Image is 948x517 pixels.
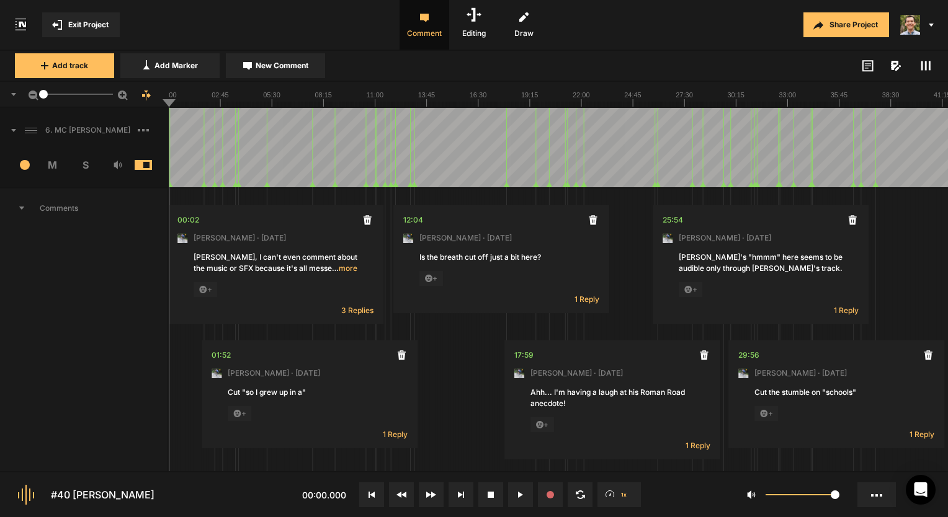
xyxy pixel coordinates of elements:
span: Add Marker [154,60,198,71]
button: Share Project [803,12,889,37]
div: Open Intercom Messenger [906,475,936,505]
img: ACg8ocLxXzHjWyafR7sVkIfmxRufCxqaSAR27SDjuE-ggbMy1qqdgD8=s96-c [738,368,748,378]
text: 30:15 [727,91,745,99]
div: Cut the stumble on "schools" [754,387,918,398]
div: Ahh... I'm having a laugh at his Roman Road anecdote! [530,387,694,409]
span: 1 Reply [575,294,599,304]
button: New Comment [226,53,325,78]
text: 13:45 [418,91,436,99]
div: [PERSON_NAME]'s "hmmm" here seems to be audible only through [PERSON_NAME]'s track. Please fix. [679,252,843,274]
div: [PERSON_NAME], I can't even comment about the music or SFX because it's all messed up... check it... [194,252,357,274]
text: 27:30 [676,91,693,99]
span: [PERSON_NAME] · [DATE] [228,368,320,379]
img: ACg8ocLxXzHjWyafR7sVkIfmxRufCxqaSAR27SDjuE-ggbMy1qqdgD8=s96-c [177,233,187,243]
text: 24:45 [624,91,642,99]
img: ACg8ocLxXzHjWyafR7sVkIfmxRufCxqaSAR27SDjuE-ggbMy1qqdgD8=s96-c [663,233,673,243]
span: 1 Reply [910,429,934,440]
span: 00:00.000 [302,490,346,500]
span: [PERSON_NAME] · [DATE] [194,232,286,244]
div: 00:02.420 [177,214,199,226]
button: Add track [15,53,114,78]
text: 33:00 [779,91,797,99]
text: 38:30 [882,91,900,99]
span: more [332,263,357,274]
button: Exit Project [42,12,120,37]
text: 11:00 [367,91,384,99]
span: + [194,282,217,297]
text: 05:30 [263,91,280,99]
div: Cut "so I grew up in a" [228,387,391,398]
img: ACg8ocLxXzHjWyafR7sVkIfmxRufCxqaSAR27SDjuE-ggbMy1qqdgD8=s96-c [212,368,221,378]
text: 02:45 [212,91,229,99]
span: 1 Reply [383,429,408,440]
button: 1x [597,482,641,507]
div: 29:56.917 [738,349,759,361]
span: + [419,271,443,286]
span: M [37,157,69,172]
div: Is the breath cut off just a bit here? [419,252,583,263]
span: … [332,263,339,273]
span: Add track [52,60,88,71]
img: 424769395311cb87e8bb3f69157a6d24 [900,15,920,35]
text: 19:15 [521,91,539,99]
text: 16:30 [470,91,487,99]
text: 35:45 [831,91,848,99]
span: 1 Reply [834,305,859,316]
span: + [754,406,778,421]
button: Add Marker [120,53,220,78]
img: ACg8ocLxXzHjWyafR7sVkIfmxRufCxqaSAR27SDjuE-ggbMy1qqdgD8=s96-c [514,368,524,378]
span: [PERSON_NAME] · [DATE] [530,368,623,379]
span: [PERSON_NAME] · [DATE] [419,232,512,244]
img: ACg8ocLxXzHjWyafR7sVkIfmxRufCxqaSAR27SDjuE-ggbMy1qqdgD8=s96-c [403,233,413,243]
text: 22:00 [573,91,590,99]
div: #40 [PERSON_NAME] [51,487,154,502]
span: + [530,417,554,432]
span: Exit Project [68,19,109,30]
span: [PERSON_NAME] · [DATE] [754,368,847,379]
span: New Comment [256,60,308,71]
div: 01:52.021 [212,349,231,361]
text: 08:15 [315,91,332,99]
span: 1 Reply [686,440,710,451]
span: [PERSON_NAME] · [DATE] [679,232,771,244]
span: 3 Replies [341,305,373,316]
div: 25:54.652 [663,214,683,226]
span: + [228,406,251,421]
div: 17:59.889 [514,349,534,361]
span: S [69,157,102,172]
span: + [679,282,702,297]
div: 12:04.541 [403,214,423,226]
span: 6. MC [PERSON_NAME] [40,125,138,136]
